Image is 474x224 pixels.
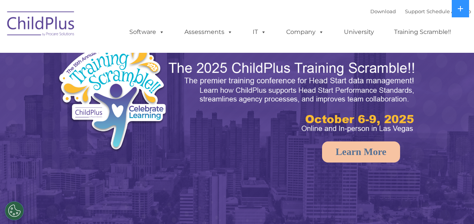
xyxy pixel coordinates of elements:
[336,25,382,40] a: University
[122,25,172,40] a: Software
[405,8,425,14] a: Support
[279,25,331,40] a: Company
[5,201,24,220] button: Cookies Settings
[177,25,240,40] a: Assessments
[426,8,471,14] a: Schedule A Demo
[322,141,400,163] a: Learn More
[370,8,471,14] font: |
[370,8,396,14] a: Download
[3,6,79,44] img: ChildPlus by Procare Solutions
[245,25,274,40] a: IT
[387,25,459,40] a: Training Scramble!!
